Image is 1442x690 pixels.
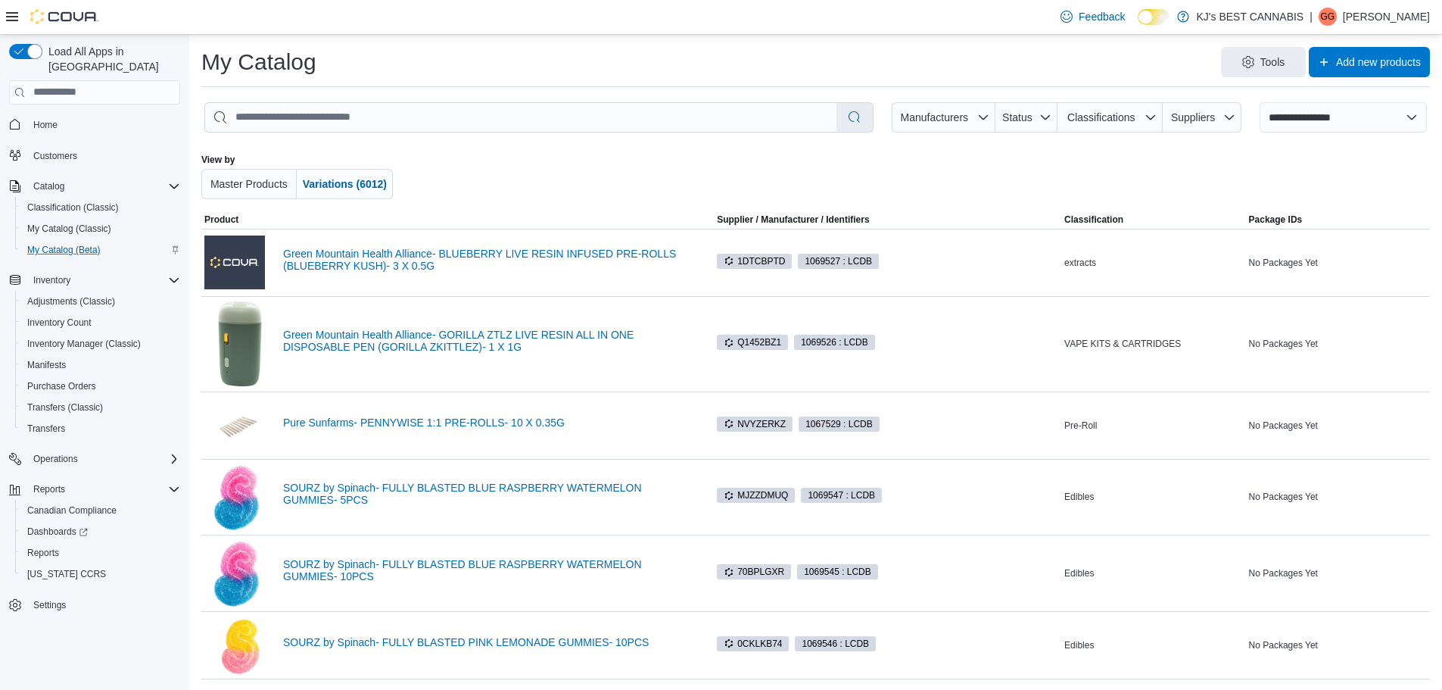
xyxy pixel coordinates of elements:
span: [US_STATE] CCRS [27,568,106,580]
button: Home [3,114,186,136]
a: My Catalog (Classic) [21,220,117,238]
label: View by [201,154,235,166]
span: Reports [27,547,59,559]
div: VAPE KITS & CARTRIDGES [1061,335,1245,353]
span: Classification (Classic) [21,198,180,217]
img: Pure Sunfarms- PENNYWISE 1:1 PRE-ROLLS- 10 X 0.35G [204,408,265,443]
button: Canadian Compliance [15,500,186,521]
button: Reports [27,480,71,498]
button: Manufacturers [892,102,995,133]
span: 1067529 : LCDB [805,417,873,431]
span: Q1452BZ1 [724,336,781,349]
div: No Packages Yet [1246,564,1430,582]
p: [PERSON_NAME] [1343,8,1430,26]
span: Tools [1260,55,1285,70]
span: 1069545 : LCDB [797,564,878,579]
button: My Catalog (Beta) [15,239,186,261]
button: Variations (6012) [297,169,393,199]
a: Adjustments (Classic) [21,292,121,311]
span: 1069547 : LCDB [808,489,875,502]
span: Inventory Manager (Classic) [21,335,180,353]
a: Inventory Count [21,314,98,332]
span: Inventory [27,271,180,289]
img: SOURZ by Spinach- FULLY BLASTED PINK LEMONADE GUMMIES- 10PCS [204,615,265,676]
a: SOURZ by Spinach- FULLY BLASTED PINK LEMONADE GUMMIES- 10PCS [283,636,690,648]
a: Purchase Orders [21,377,102,395]
button: Inventory [3,270,186,291]
a: Green Mountain Health Alliance- GORILLA ZTLZ LIVE RESIN ALL IN ONE DISPOSABLE PEN (GORILLA ZKITTL... [283,329,690,353]
button: Classification (Classic) [15,197,186,218]
button: Master Products [201,169,297,199]
img: SOURZ by Spinach- FULLY BLASTED BLUE RASPBERRY WATERMELON GUMMIES- 5PCS [204,463,265,532]
button: Reports [15,542,186,564]
button: Inventory Count [15,312,186,333]
span: 70BPLGXR [724,565,784,579]
div: No Packages Yet [1246,335,1430,353]
span: Catalog [33,180,64,192]
input: Dark Mode [1138,9,1169,25]
p: KJ's BEST CANNABIS [1197,8,1304,26]
span: Feedback [1079,9,1125,24]
h1: My Catalog [201,47,316,77]
span: 1DTCBPTD [724,254,785,268]
a: Feedback [1054,2,1131,32]
span: Reports [33,483,65,495]
span: 0CKLKB74 [724,637,782,651]
span: Inventory Count [27,317,92,329]
a: Home [27,116,64,134]
a: Canadian Compliance [21,501,123,520]
span: Dashboards [27,526,88,538]
a: Dashboards [21,523,94,541]
span: Inventory Count [21,314,180,332]
div: Edibles [1061,636,1245,654]
span: MJZZDMUQ [724,489,788,502]
span: My Catalog (Classic) [21,220,180,238]
span: Reports [21,544,180,562]
span: Transfers [27,423,65,435]
span: My Catalog (Classic) [27,223,111,235]
span: 70BPLGXR [717,564,791,579]
button: Catalog [27,177,70,195]
button: Classifications [1057,102,1163,133]
span: Classifications [1067,111,1135,123]
button: Operations [27,450,84,468]
span: Package IDs [1249,214,1303,226]
span: 1069526 : LCDB [801,336,868,349]
span: Adjustments (Classic) [21,292,180,311]
span: Classification (Classic) [27,201,119,214]
div: Edibles [1061,564,1245,582]
nav: Complex example [9,108,180,656]
a: Green Mountain Health Alliance- BLUEBERRY LIVE RESIN INFUSED PRE-ROLLS (BLUEBERRY KUSH)- 3 X 0.5G [283,248,690,272]
span: Manifests [27,359,66,371]
span: Master Products [210,178,288,190]
div: No Packages Yet [1246,636,1430,654]
span: Transfers [21,420,180,438]
span: Classification [1064,214,1123,226]
span: Settings [33,599,66,611]
span: 1069547 : LCDB [801,488,882,503]
button: Adjustments (Classic) [15,291,186,312]
div: No Packages Yet [1246,417,1430,435]
span: Q1452BZ1 [717,335,788,350]
span: Canadian Compliance [27,504,117,517]
button: Transfers (Classic) [15,397,186,418]
div: Supplier / Manufacturer / Identifiers [717,214,869,226]
button: Suppliers [1163,102,1241,133]
a: Settings [27,596,72,614]
a: My Catalog (Beta) [21,241,107,259]
a: Dashboards [15,521,186,542]
img: SOURZ by Spinach- FULLY BLASTED BLUE RASPBERRY WATERMELON GUMMIES- 10PCS [204,539,265,608]
a: Pure Sunfarms- PENNYWISE 1:1 PRE-ROLLS- 10 X 0.35G [283,417,690,429]
div: No Packages Yet [1246,488,1430,506]
div: No Packages Yet [1246,254,1430,272]
a: Manifests [21,356,72,374]
a: Customers [27,147,83,165]
button: Customers [3,145,186,167]
button: My Catalog (Classic) [15,218,186,239]
span: 1069546 : LCDB [802,637,869,651]
span: Product [204,214,238,226]
span: Transfers (Classic) [27,401,103,414]
img: Green Mountain Health Alliance- BLUEBERRY LIVE RESIN INFUSED PRE-ROLLS (BLUEBERRY KUSH)- 3 X 0.5G [204,236,265,289]
span: Reports [27,480,180,498]
div: Gurvinder Gurvinder [1319,8,1337,26]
